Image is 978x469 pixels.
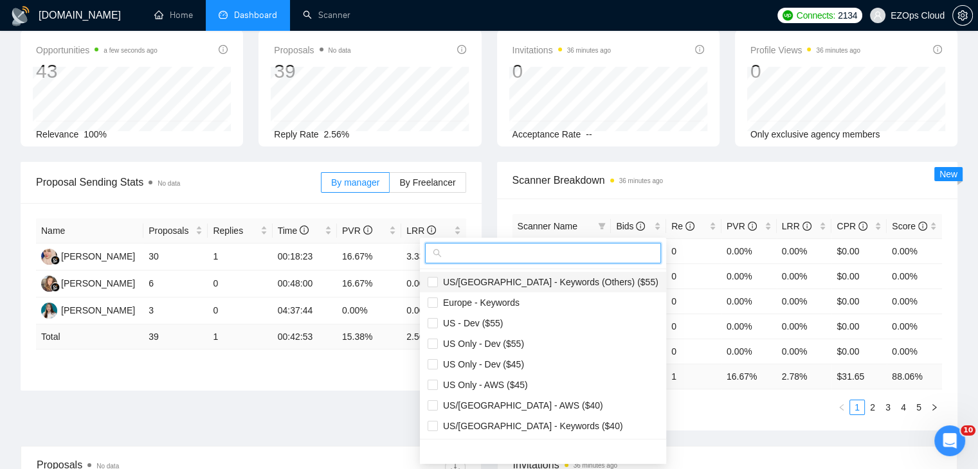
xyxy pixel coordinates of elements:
span: Only exclusive agency members [750,129,880,139]
span: info-circle [918,222,927,231]
td: 6 [143,270,208,297]
td: $0.00 [831,238,887,263]
td: 0.00% [887,263,942,288]
span: Re [671,221,694,231]
td: 0.00% [777,339,832,364]
td: 39 [143,324,208,350]
span: LRR [406,226,436,236]
th: Replies [208,218,272,243]
span: info-circle [858,222,867,231]
img: gigradar-bm.png [51,283,60,292]
li: Previous Page [834,400,849,415]
a: TA[PERSON_NAME] [41,305,135,315]
span: 100% [84,129,107,139]
div: 43 [36,59,158,84]
a: NK[PERSON_NAME] [41,278,135,288]
td: 2.78 % [777,364,832,389]
span: left [838,403,846,411]
span: 10 [961,425,975,436]
span: 2.56% [324,129,350,139]
td: 0.00% [721,288,777,314]
img: AJ [41,249,57,265]
span: By manager [331,177,379,188]
img: NK [41,276,57,292]
td: 1 [208,243,272,270]
a: 5 [912,400,926,414]
span: filter [598,222,606,230]
span: Opportunities [36,42,158,58]
span: US Only - AWS ($45) [438,380,528,390]
td: 0.00% [777,238,832,263]
span: New [939,169,957,179]
time: 36 minutes ago [567,47,611,54]
td: $0.00 [831,288,887,314]
span: Scanner Name [518,221,577,231]
td: 3 [143,297,208,324]
span: info-circle [685,222,694,231]
td: Total [36,324,143,350]
span: info-circle [427,226,436,234]
td: 0.00% [401,270,466,297]
span: info-circle [933,45,942,54]
div: [PERSON_NAME] [61,303,135,317]
td: 0.00% [887,238,942,263]
div: [PERSON_NAME] [61,276,135,290]
td: 2.56 % [401,324,466,350]
img: logo [10,6,31,26]
td: 30 [143,243,208,270]
a: setting [952,10,973,21]
img: upwork-logo.png [783,10,793,21]
li: 3 [880,400,896,415]
span: PVR [342,226,372,236]
td: 0.00% [887,339,942,364]
td: $0.00 [831,339,887,364]
span: CPR [837,221,867,231]
button: right [927,400,942,415]
a: 2 [865,400,880,414]
td: 0 [666,339,721,364]
td: 04:37:44 [273,297,337,324]
span: Europe - Keywords [438,297,520,308]
td: 3.33% [401,243,466,270]
span: US/[GEOGRAPHIC_DATA] - Keywords ($40) [438,421,623,431]
a: homeHome [154,10,193,21]
td: 00:48:00 [273,270,337,297]
span: LRR [782,221,811,231]
span: No data [158,180,180,187]
td: 0.00% [721,339,777,364]
td: 0.00% [721,263,777,288]
td: 00:18:23 [273,243,337,270]
time: 36 minutes ago [619,177,663,184]
span: Relevance [36,129,78,139]
div: 39 [274,59,350,84]
td: 0.00% [777,314,832,339]
span: Acceptance Rate [512,129,581,139]
span: -- [586,129,592,139]
td: 1 [666,364,721,389]
span: US Only - Dev ($45) [438,359,524,369]
td: $0.00 [831,263,887,288]
li: 4 [896,400,911,415]
td: $ 31.65 [831,364,887,389]
td: 0.00% [887,288,942,314]
span: Proposals [149,224,193,238]
td: 0.00% [721,238,777,263]
img: gigradar-bm.png [51,256,60,265]
td: 00:42:53 [273,324,337,350]
td: 0.00% [337,297,401,324]
span: US - Dev ($55) [438,318,503,328]
td: 15.38 % [337,324,401,350]
span: info-circle [457,45,466,54]
button: left [834,400,849,415]
span: 2134 [838,8,857,22]
li: 2 [865,400,880,415]
span: info-circle [748,222,757,231]
div: [PERSON_NAME] [61,249,135,263]
span: By Freelancer [399,177,455,188]
span: Proposals [274,42,350,58]
span: info-circle [695,45,704,54]
span: Connects: [797,8,835,22]
span: right [930,403,938,411]
td: 88.06 % [887,364,942,389]
td: $0.00 [831,314,887,339]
